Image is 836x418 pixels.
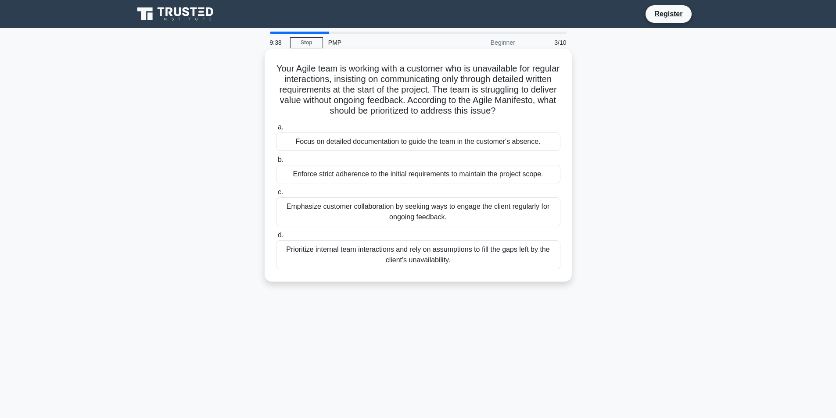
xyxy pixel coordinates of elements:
div: Enforce strict adherence to the initial requirements to maintain the project scope. [276,165,560,183]
a: Register [649,8,688,19]
div: 3/10 [520,34,572,51]
h5: Your Agile team is working with a customer who is unavailable for regular interactions, insisting... [275,63,561,117]
div: 9:38 [265,34,290,51]
span: c. [278,188,283,196]
div: Emphasize customer collaboration by seeking ways to engage the client regularly for ongoing feedb... [276,197,560,226]
span: a. [278,123,283,131]
a: Stop [290,37,323,48]
div: Focus on detailed documentation to guide the team in the customer's absence. [276,132,560,151]
span: b. [278,156,283,163]
div: Beginner [444,34,520,51]
div: PMP [323,34,444,51]
span: d. [278,231,283,239]
div: Prioritize internal team interactions and rely on assumptions to fill the gaps left by the client... [276,240,560,269]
